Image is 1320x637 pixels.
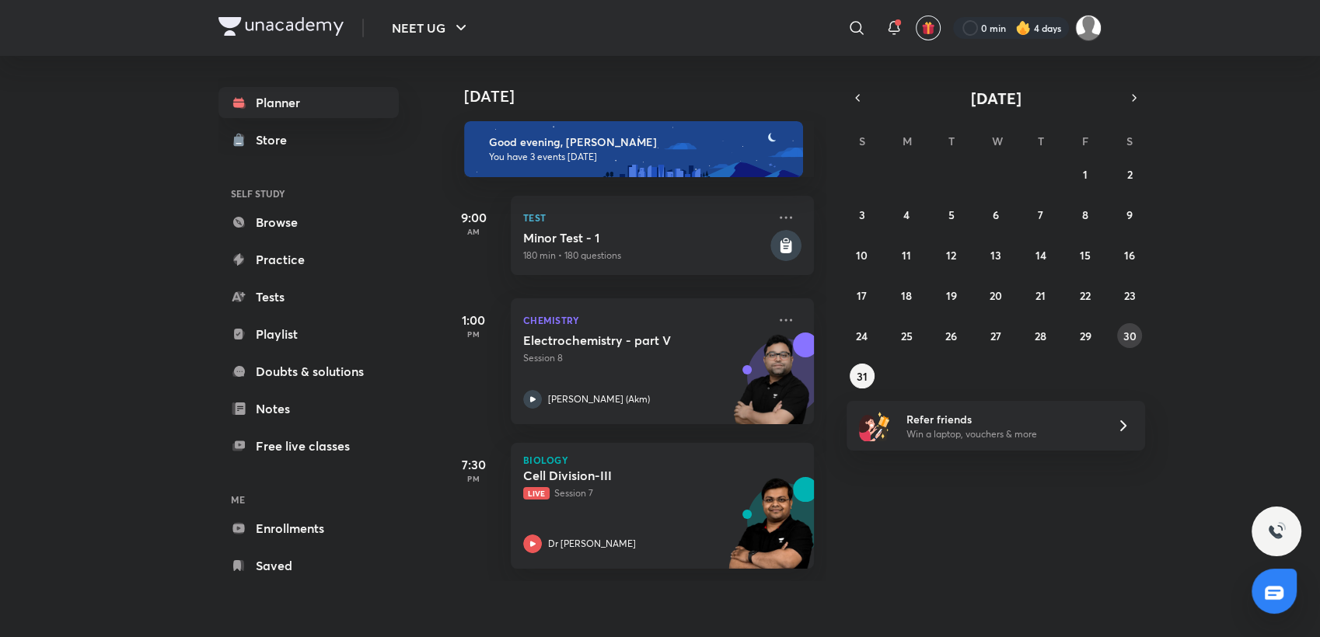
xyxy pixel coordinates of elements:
button: August 26, 2025 [939,323,964,348]
button: August 14, 2025 [1028,242,1053,267]
abbr: August 1, 2025 [1083,167,1088,182]
abbr: Tuesday [948,134,955,148]
button: August 13, 2025 [983,242,1008,267]
p: Session 8 [523,351,767,365]
button: August 16, 2025 [1117,242,1142,267]
abbr: August 2, 2025 [1127,167,1133,182]
button: August 24, 2025 [850,323,875,348]
button: August 17, 2025 [850,283,875,308]
abbr: August 4, 2025 [903,207,910,222]
abbr: Friday [1082,134,1088,148]
a: Saved [218,550,399,581]
button: August 22, 2025 [1073,283,1098,308]
button: August 6, 2025 [983,202,1008,227]
p: PM [442,474,505,483]
button: August 20, 2025 [983,283,1008,308]
button: August 9, 2025 [1117,202,1142,227]
img: ttu [1267,522,1286,541]
button: August 31, 2025 [850,364,875,388]
abbr: August 26, 2025 [945,329,957,343]
abbr: August 21, 2025 [1035,288,1046,303]
abbr: August 25, 2025 [901,329,913,343]
img: unacademy [728,332,814,440]
p: AM [442,227,505,236]
p: Dr [PERSON_NAME] [548,537,636,551]
a: Planner [218,87,399,118]
p: 180 min • 180 questions [523,249,767,263]
button: August 8, 2025 [1073,202,1098,227]
a: Browse [218,207,399,238]
abbr: August 29, 2025 [1079,329,1091,343]
abbr: August 27, 2025 [990,329,1001,343]
button: August 15, 2025 [1073,242,1098,267]
abbr: August 11, 2025 [902,248,911,263]
a: Store [218,124,399,155]
abbr: August 31, 2025 [857,369,868,384]
h5: Minor Test - 1 [523,230,767,245]
abbr: August 13, 2025 [990,248,1001,263]
button: August 18, 2025 [894,283,919,308]
button: August 29, 2025 [1073,323,1098,348]
abbr: August 7, 2025 [1038,207,1043,222]
p: Chemistry [523,311,767,329]
h6: SELF STUDY [218,180,399,207]
abbr: August 19, 2025 [946,288,957,303]
abbr: Saturday [1126,134,1133,148]
p: You have 3 events [DATE] [489,151,789,163]
h5: 9:00 [442,208,505,227]
abbr: August 23, 2025 [1124,288,1136,303]
button: avatar [916,16,941,40]
a: Notes [218,393,399,424]
abbr: August 30, 2025 [1123,329,1137,343]
a: Free live classes [218,430,399,461]
abbr: Monday [903,134,912,148]
abbr: August 14, 2025 [1035,248,1046,263]
p: [PERSON_NAME] (Akm) [548,392,650,406]
button: August 28, 2025 [1028,323,1053,348]
abbr: Thursday [1037,134,1043,148]
button: August 12, 2025 [939,242,964,267]
a: Tests [218,281,399,312]
a: Enrollments [218,513,399,544]
span: [DATE] [971,88,1021,109]
abbr: Wednesday [992,134,1003,148]
button: August 21, 2025 [1028,283,1053,308]
abbr: August 18, 2025 [901,288,912,303]
abbr: August 9, 2025 [1126,207,1133,222]
button: August 27, 2025 [983,323,1008,348]
img: Payal [1075,15,1102,41]
span: Live [523,487,550,500]
a: Doubts & solutions [218,356,399,387]
abbr: Sunday [859,134,865,148]
p: Biology [523,455,801,465]
h5: 7:30 [442,455,505,474]
abbr: August 6, 2025 [993,207,999,222]
a: Practice [218,244,399,275]
button: August 23, 2025 [1117,283,1142,308]
p: PM [442,329,505,339]
img: unacademy [728,477,814,584]
h6: ME [218,486,399,513]
img: avatar [921,21,935,35]
button: August 30, 2025 [1117,323,1142,348]
button: [DATE] [868,87,1123,109]
p: Win a laptop, vouchers & more [906,427,1098,441]
button: NEET UG [382,12,480,44]
div: Store [256,131,296,149]
abbr: August 5, 2025 [948,207,955,222]
img: referral [859,410,890,441]
h5: 1:00 [442,311,505,329]
h6: Good evening, [PERSON_NAME] [489,135,789,149]
abbr: August 12, 2025 [946,248,956,263]
abbr: August 3, 2025 [859,207,865,222]
abbr: August 24, 2025 [856,329,868,343]
p: Test [523,208,767,227]
button: August 3, 2025 [850,202,875,227]
abbr: August 20, 2025 [990,288,1002,303]
abbr: August 28, 2025 [1035,329,1046,343]
button: August 11, 2025 [894,242,919,267]
button: August 4, 2025 [894,202,919,227]
img: evening [464,121,803,177]
h4: [DATE] [464,87,829,106]
a: Playlist [218,318,399,350]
